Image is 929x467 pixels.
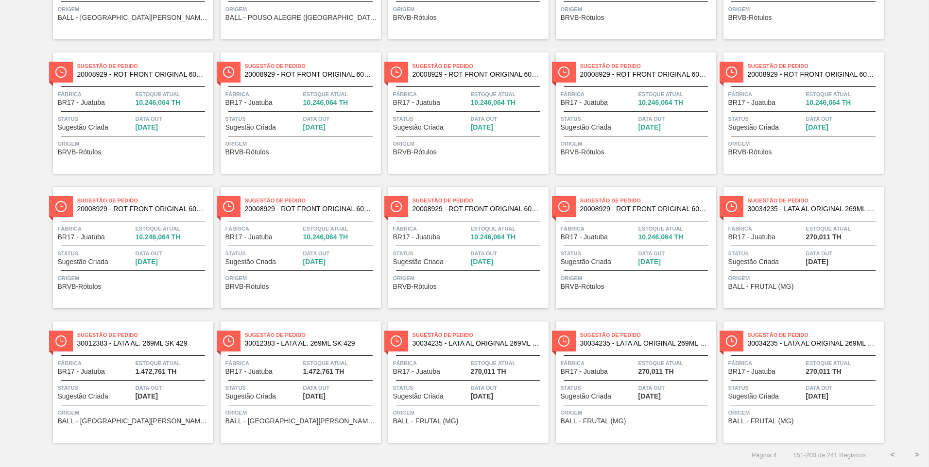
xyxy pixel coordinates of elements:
[55,67,67,78] img: status
[58,358,133,368] span: Fábrica
[471,249,546,258] span: Data out
[471,89,546,99] span: Estoque atual
[728,273,881,283] span: Origem
[303,224,378,233] span: Estoque atual
[471,114,546,124] span: Data out
[55,201,67,212] img: status
[393,99,440,106] span: BR17 - Juatuba
[393,258,444,266] span: Sugestão Criada
[638,124,661,131] span: 02/09/2025
[225,383,301,393] span: Status
[880,443,905,467] button: <
[728,283,794,290] span: BALL - FRUTAL (MG)
[393,417,459,425] span: BALL - FRUTAL (MG)
[561,368,608,375] span: BR17 - Juatuba
[728,14,772,21] span: BRVB-Rótulos
[561,393,611,400] span: Sugestão Criada
[77,71,206,78] span: 20008929 - ROT FRONT ORIGINAL 600 NIV 024 CX24MIL
[225,99,273,106] span: BR17 - Juatuba
[136,233,181,241] span: 10.246,064 TH
[225,358,301,368] span: Fábrica
[413,340,541,347] span: 30034235 - LATA AL ORIGINAL 269ML MP BRILHO
[638,99,684,106] span: 10.246,064 TH
[391,67,402,78] img: status
[58,368,105,375] span: BR17 - Juatuba
[638,368,674,375] span: 270,011 TH
[728,368,775,375] span: BR17 - Juatuba
[728,114,804,124] span: Status
[58,408,211,417] span: Origem
[225,14,378,21] span: BALL - POUSO ALEGRE (MG)
[393,233,440,241] span: BR17 - Juatuba
[136,368,177,375] span: 1.472,761 TH
[413,61,549,71] span: Sugestão de Pedido
[561,249,636,258] span: Status
[136,124,158,131] span: 02/09/2025
[413,71,541,78] span: 20008929 - ROT FRONT ORIGINAL 600 NIV 024 CX24MIL
[638,224,714,233] span: Estoque atual
[748,196,884,205] span: Sugestão de Pedido
[580,71,708,78] span: 20008929 - ROT FRONT ORIGINAL 600 NIV 024 CX24MIL
[303,124,326,131] span: 02/09/2025
[413,330,549,340] span: Sugestão de Pedido
[58,233,105,241] span: BR17 - Juatuba
[561,233,608,241] span: BR17 - Juatuba
[46,321,213,443] a: statusSugestão de Pedido30012383 - LATA AL. 269ML SK 429FábricaBR17 - JuatubaEstoque atual1.472,7...
[393,139,546,149] span: Origem
[561,224,636,233] span: Fábrica
[136,89,211,99] span: Estoque atual
[391,201,402,212] img: status
[748,340,876,347] span: 30034235 - LATA AL ORIGINAL 269ML MP BRILHO
[806,89,881,99] span: Estoque atual
[58,258,108,266] span: Sugestão Criada
[561,114,636,124] span: Status
[561,124,611,131] span: Sugestão Criada
[726,67,737,78] img: status
[303,114,378,124] span: Data out
[728,89,804,99] span: Fábrica
[558,67,569,78] img: status
[728,149,772,156] span: BRVB-Rótulos
[46,187,213,308] a: statusSugestão de Pedido20008929 - ROT FRONT ORIGINAL 600 NIV 024 CX24MILFábricaBR17 - JuatubaEst...
[748,61,884,71] span: Sugestão de Pedido
[225,4,378,14] span: Origem
[225,149,269,156] span: BRVB-Rótulos
[58,283,102,290] span: BRVB-Rótulos
[77,196,213,205] span: Sugestão de Pedido
[225,124,276,131] span: Sugestão Criada
[213,52,381,174] a: statusSugestão de Pedido20008929 - ROT FRONT ORIGINAL 600 NIV 024 CX24MILFábricaBR17 - JuatubaEst...
[55,335,67,347] img: status
[303,393,326,400] span: 04/08/2025
[393,283,437,290] span: BRVB-Rótulos
[303,258,326,266] span: 02/09/2025
[381,52,549,174] a: statusSugestão de Pedido20008929 - ROT FRONT ORIGINAL 600 NIV 024 CX24MILFábricaBR17 - JuatubaEst...
[471,383,546,393] span: Data out
[549,321,716,443] a: statusSugestão de Pedido30034235 - LATA AL ORIGINAL 269ML MP [PERSON_NAME]FábricaBR17 - JuatubaEs...
[728,258,779,266] span: Sugestão Criada
[748,330,884,340] span: Sugestão de Pedido
[58,99,105,106] span: BR17 - Juatuba
[905,443,929,467] button: >
[136,358,211,368] span: Estoque atual
[471,358,546,368] span: Estoque atual
[225,393,276,400] span: Sugestão Criada
[728,224,804,233] span: Fábrica
[245,61,381,71] span: Sugestão de Pedido
[136,224,211,233] span: Estoque atual
[213,321,381,443] a: statusSugestão de Pedido30012383 - LATA AL. 269ML SK 429FábricaBR17 - JuatubaEstoque atual1.472,7...
[471,99,516,106] span: 10.246,064 TH
[225,89,301,99] span: Fábrica
[136,258,158,266] span: 02/09/2025
[223,201,234,212] img: status
[303,99,348,106] span: 10.246,064 TH
[213,187,381,308] a: statusSugestão de Pedido20008929 - ROT FRONT ORIGINAL 600 NIV 024 CX24MILFábricaBR17 - JuatubaEst...
[58,4,211,14] span: Origem
[393,149,437,156] span: BRVB-Rótulos
[728,99,775,106] span: BR17 - Juatuba
[393,124,444,131] span: Sugestão Criada
[728,249,804,258] span: Status
[393,383,468,393] span: Status
[726,335,737,347] img: status
[806,383,881,393] span: Data out
[393,224,468,233] span: Fábrica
